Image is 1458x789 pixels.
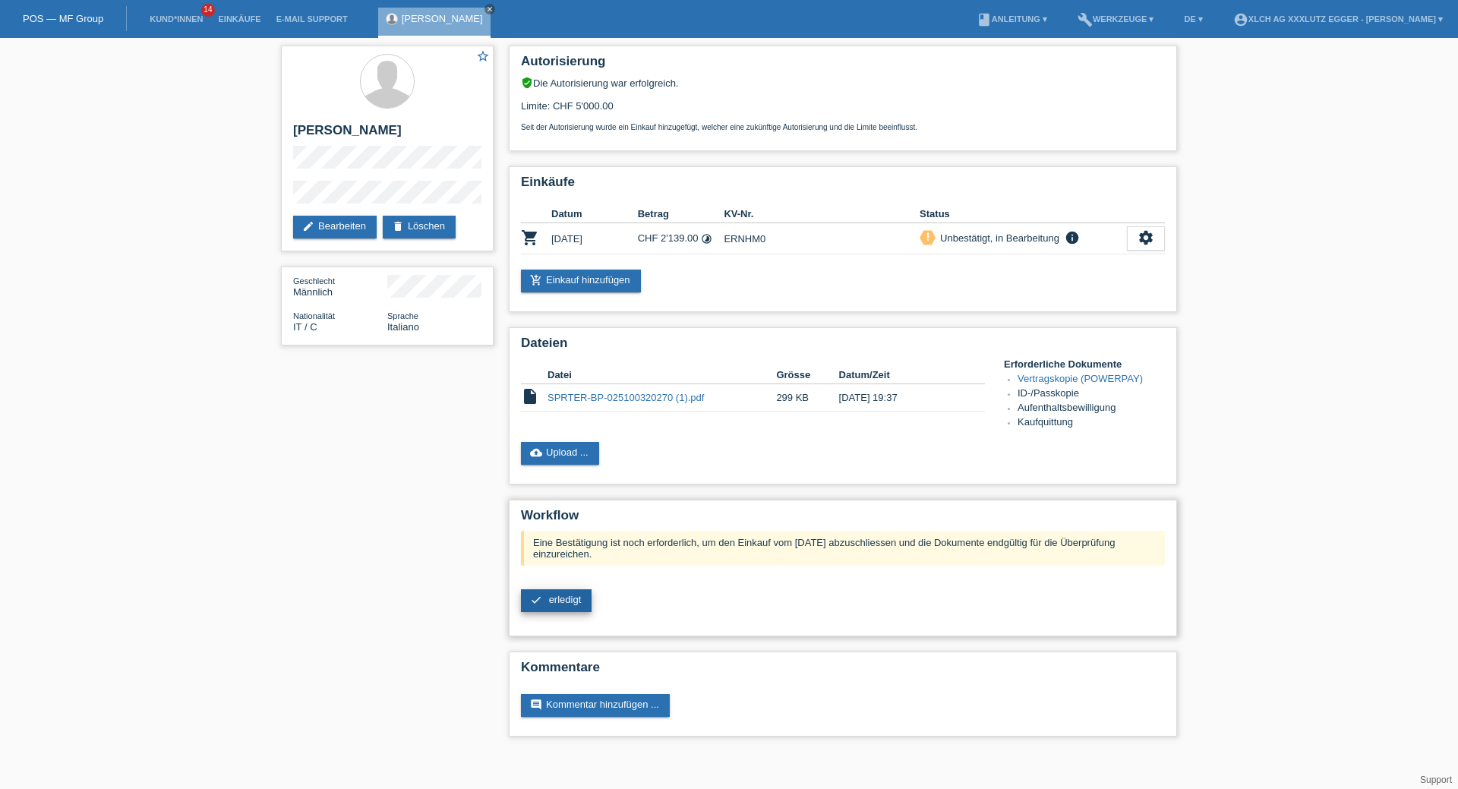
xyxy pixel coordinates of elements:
[530,594,542,606] i: check
[402,13,483,24] a: [PERSON_NAME]
[521,175,1165,197] h2: Einkäufe
[210,14,268,24] a: Einkäufe
[548,366,776,384] th: Datei
[724,205,920,223] th: KV-Nr.
[530,699,542,711] i: comment
[1070,14,1162,24] a: buildWerkzeuge ▾
[521,89,1165,131] div: Limite: CHF 5'000.00
[548,392,704,403] a: SPRTER-BP-025100320270 (1).pdf
[521,336,1165,358] h2: Dateien
[269,14,355,24] a: E-Mail Support
[1176,14,1210,24] a: DE ▾
[701,233,712,245] i: Fixe Raten - Zinsübernahme durch Kunde (24 Raten)
[521,387,539,406] i: insert_drive_file
[142,14,210,24] a: Kund*innen
[387,321,419,333] span: Italiano
[1420,775,1452,785] a: Support
[551,223,638,254] td: [DATE]
[521,123,1165,131] p: Seit der Autorisierung wurde ein Einkauf hinzugefügt, welcher eine zukünftige Autorisierung und d...
[521,660,1165,683] h2: Kommentare
[1078,12,1093,27] i: build
[521,442,599,465] a: cloud_uploadUpload ...
[521,694,670,717] a: commentKommentar hinzufügen ...
[293,216,377,238] a: editBearbeiten
[387,311,418,320] span: Sprache
[23,13,103,24] a: POS — MF Group
[1233,12,1248,27] i: account_circle
[1063,230,1081,245] i: info
[521,77,1165,89] div: Die Autorisierung war erfolgreich.
[638,205,724,223] th: Betrag
[521,229,539,247] i: POSP00028291
[484,4,495,14] a: close
[1018,416,1165,431] li: Kaufquittung
[551,205,638,223] th: Datum
[521,54,1165,77] h2: Autorisierung
[839,384,964,412] td: [DATE] 19:37
[1138,229,1154,246] i: settings
[293,276,335,286] span: Geschlecht
[1018,402,1165,416] li: Aufenthaltsbewilligung
[521,531,1165,566] div: Eine Bestätigung ist noch erforderlich, um den Einkauf vom [DATE] abzuschliessen und die Dokument...
[920,205,1127,223] th: Status
[293,123,481,146] h2: [PERSON_NAME]
[293,321,317,333] span: Italien / C / 01.10.2014
[638,223,724,254] td: CHF 2'139.00
[530,447,542,459] i: cloud_upload
[521,270,641,292] a: add_shopping_cartEinkauf hinzufügen
[1004,358,1165,370] h4: Erforderliche Dokumente
[530,274,542,286] i: add_shopping_cart
[293,275,387,298] div: Männlich
[302,220,314,232] i: edit
[977,12,992,27] i: book
[724,223,920,254] td: ERNHM0
[476,49,490,65] a: star_border
[549,594,582,605] span: erledigt
[201,4,215,17] span: 14
[293,311,335,320] span: Nationalität
[383,216,456,238] a: deleteLöschen
[936,230,1059,246] div: Unbestätigt, in Bearbeitung
[1018,373,1143,384] a: Vertragskopie (POWERPAY)
[1226,14,1450,24] a: account_circleXLCH AG XXXLutz Egger - [PERSON_NAME] ▾
[521,589,592,612] a: check erledigt
[839,366,964,384] th: Datum/Zeit
[1018,387,1165,402] li: ID-/Passkopie
[923,232,933,242] i: priority_high
[476,49,490,63] i: star_border
[521,508,1165,531] h2: Workflow
[521,77,533,89] i: verified_user
[776,366,838,384] th: Grösse
[776,384,838,412] td: 299 KB
[486,5,494,13] i: close
[392,220,404,232] i: delete
[969,14,1055,24] a: bookAnleitung ▾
